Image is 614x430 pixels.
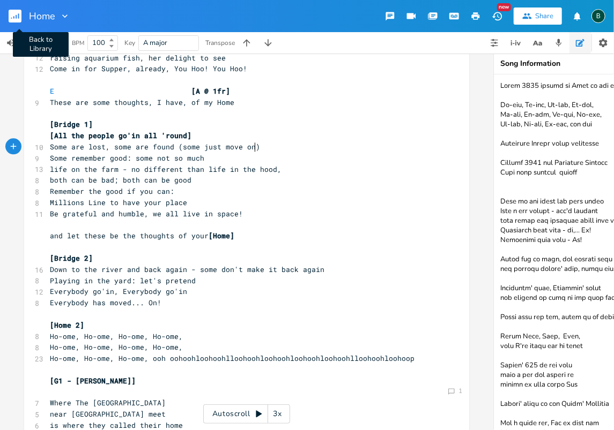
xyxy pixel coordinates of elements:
span: [A @ 1fr] [191,86,230,96]
span: Remember the good if you can: [50,186,174,196]
span: [All the people go'in all 'round] [50,131,191,140]
div: New [497,3,511,11]
span: Ho-ome, Ho-ome, Ho-ome, Ho-ome, [50,331,183,341]
span: Down to the river and back again - some don't make it back again [50,265,324,274]
div: BPM [72,40,84,46]
span: life on the farm - no different than life in the hood, [50,164,282,174]
span: Home [29,11,55,21]
span: near [GEOGRAPHIC_DATA] meet [50,409,166,419]
span: These are some thoughts, I have, of my Home [50,97,234,107]
div: Transpose [205,40,235,46]
span: [G1 - [PERSON_NAME]] [50,376,136,386]
span: Some remember good: some not so much [50,153,204,163]
div: Autoscroll [203,404,290,424]
span: Be grateful and humble, we all live in space! [50,209,243,218]
span: E [50,86,54,96]
div: 1 [458,388,462,394]
div: Key [124,40,135,46]
span: and let these be the thoughts of your [50,231,234,240]
button: B [591,4,605,28]
span: A major [143,38,167,48]
span: [Bridge 2] [50,253,93,263]
button: New [486,6,508,26]
div: BruCe [591,9,605,23]
span: Millions Line to have your place [50,198,187,207]
div: Share [535,11,553,21]
span: Come in for Supper, already, You Hoo! You Hoo! [50,64,247,73]
span: Everybody has moved... On! [50,298,161,307]
span: [Bridge 1] [50,119,93,129]
span: [Home 2] [50,320,84,330]
span: both can be bad; both can be good [50,175,191,185]
span: Ho-ome, Ho-ome, Ho-ome, ooh oohoohloohoohlloohoohloohoohloohoohloohoohlloohoohloohoop [50,353,415,363]
div: 3x [268,404,287,424]
span: Some are lost, some are found (some just move on) [50,142,260,152]
span: is where they called their home [50,420,183,430]
span: Playing in the yard: let's pretend [50,276,196,285]
button: Share [514,7,562,25]
span: Everybody go'in, Everybody go'in [50,286,187,296]
span: Ho-ome, Ho-ome, Ho-ome, Ho-ome, [50,342,183,352]
span: raising aquarium fish, her delight to see [50,53,226,63]
span: [Home] [209,231,234,240]
span: Where The [GEOGRAPHIC_DATA] [50,398,166,408]
button: Back to Library [9,3,30,29]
